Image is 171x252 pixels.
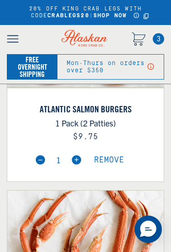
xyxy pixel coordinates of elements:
[94,156,124,164] a: Remove
[67,60,146,74] div: Mon-Thurs on orders over $350
[93,13,127,19] a: SHOP NOW
[133,13,140,19] a: Announcement Bar Modal
[7,35,19,42] img: open mobile menu
[153,33,164,45] a: Cart
[132,32,145,47] a: Cart
[153,33,164,45] span: 3
[7,104,164,115] a: Atlantic Salmon Burgers
[73,132,98,141] span: $9.75
[36,155,45,165] img: minus
[72,155,81,165] img: plus
[54,22,115,54] img: Alaskan King Crab Co. logo
[12,56,52,78] div: Free Overnight Shipping
[7,6,164,20] div: 20% OFF KING CRAB LEGS WITH CODE |
[7,117,164,129] p: 1 Pack (2 Patties)
[135,216,162,243] div: Messenger Dummy Widget
[47,13,89,19] strong: CRABLEGS20
[94,155,124,165] span: Remove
